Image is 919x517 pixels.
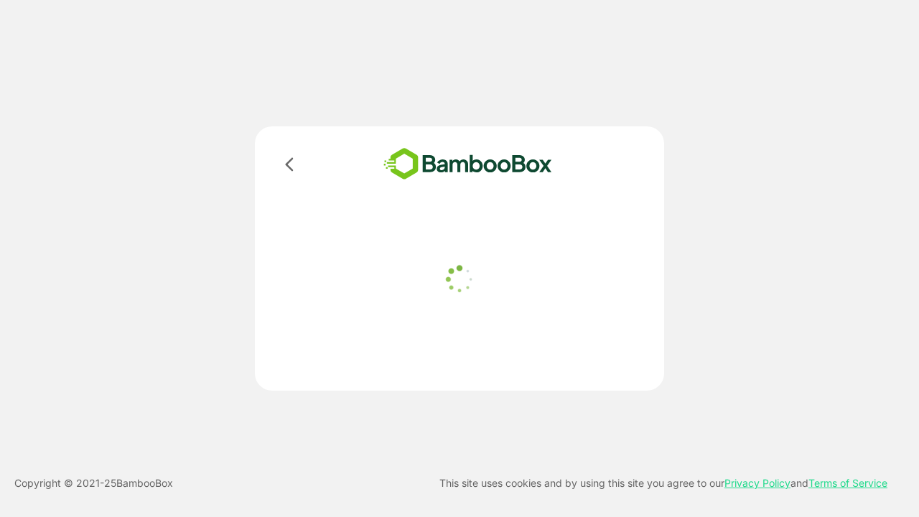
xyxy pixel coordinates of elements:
a: Privacy Policy [724,477,790,489]
img: bamboobox [363,144,573,185]
p: Copyright © 2021- 25 BambooBox [14,475,173,492]
p: This site uses cookies and by using this site you agree to our and [439,475,887,492]
a: Terms of Service [808,477,887,489]
img: loader [442,261,477,297]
